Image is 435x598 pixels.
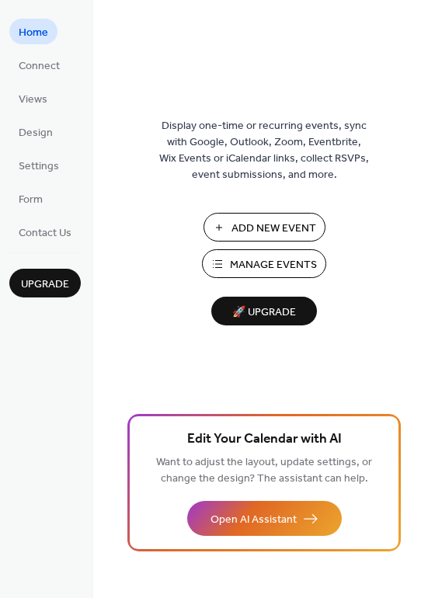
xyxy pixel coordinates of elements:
[211,297,317,325] button: 🚀 Upgrade
[187,501,342,536] button: Open AI Assistant
[19,225,71,242] span: Contact Us
[9,269,81,297] button: Upgrade
[9,85,57,111] a: Views
[19,125,53,141] span: Design
[19,158,59,175] span: Settings
[19,192,43,208] span: Form
[19,92,47,108] span: Views
[9,119,62,144] a: Design
[202,249,326,278] button: Manage Events
[159,118,369,183] span: Display one-time or recurring events, sync with Google, Outlook, Zoom, Eventbrite, Wix Events or ...
[221,302,308,323] span: 🚀 Upgrade
[9,52,69,78] a: Connect
[231,221,316,237] span: Add New Event
[19,58,60,75] span: Connect
[211,512,297,528] span: Open AI Assistant
[9,152,68,178] a: Settings
[187,429,342,450] span: Edit Your Calendar with AI
[204,213,325,242] button: Add New Event
[9,19,57,44] a: Home
[19,25,48,41] span: Home
[156,452,372,489] span: Want to adjust the layout, update settings, or change the design? The assistant can help.
[9,219,81,245] a: Contact Us
[21,276,69,293] span: Upgrade
[230,257,317,273] span: Manage Events
[9,186,52,211] a: Form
